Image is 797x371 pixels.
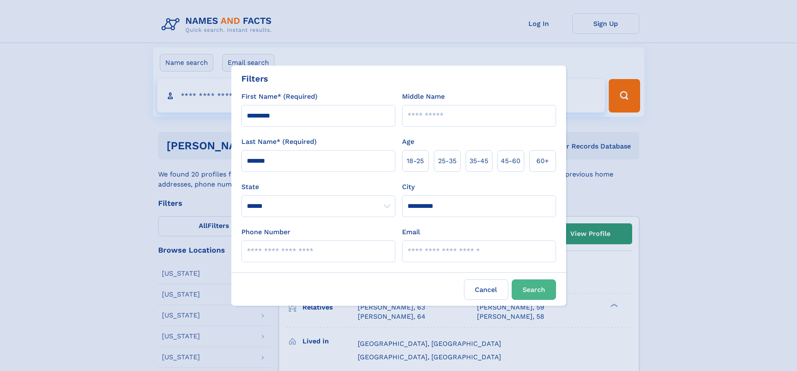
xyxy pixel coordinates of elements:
div: Filters [241,72,268,85]
span: 45‑60 [501,156,520,166]
span: 25‑35 [438,156,456,166]
label: Age [402,137,414,147]
span: 60+ [536,156,549,166]
label: Phone Number [241,227,290,237]
span: 35‑45 [469,156,488,166]
label: Email [402,227,420,237]
button: Search [512,279,556,300]
label: Middle Name [402,92,445,102]
label: Last Name* (Required) [241,137,317,147]
span: 18‑25 [407,156,424,166]
label: First Name* (Required) [241,92,318,102]
label: State [241,182,395,192]
label: City [402,182,415,192]
label: Cancel [464,279,508,300]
